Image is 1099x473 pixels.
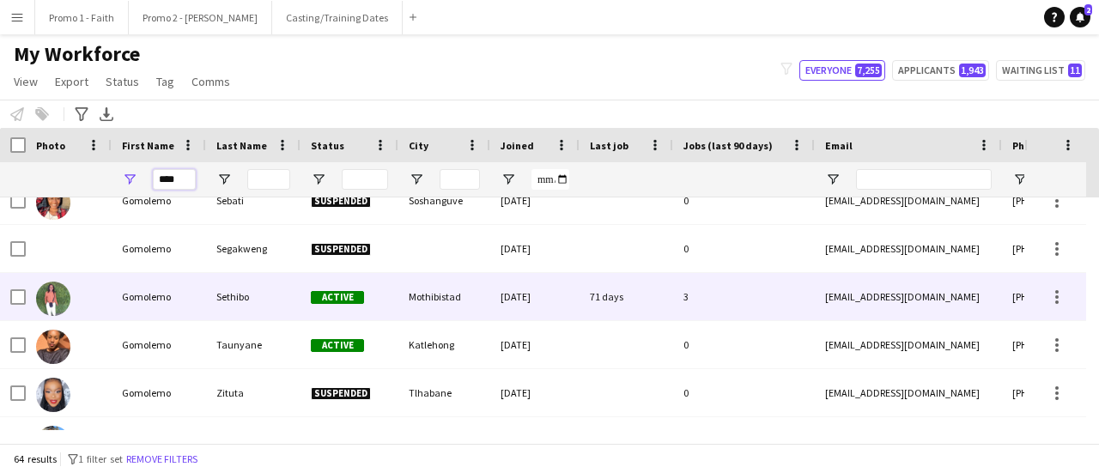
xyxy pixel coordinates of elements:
[14,41,140,67] span: My Workforce
[490,369,580,416] div: [DATE]
[673,225,815,272] div: 0
[311,195,371,208] span: Suspended
[122,139,174,152] span: First Name
[673,417,815,464] div: 0
[409,139,428,152] span: City
[892,60,989,81] button: Applicants1,943
[490,225,580,272] div: [DATE]
[409,172,424,187] button: Open Filter Menu
[14,74,38,89] span: View
[48,70,95,93] a: Export
[398,273,490,320] div: Mothibistad
[153,169,196,190] input: First Name Filter Input
[1084,4,1092,15] span: 2
[815,225,1002,272] div: [EMAIL_ADDRESS][DOMAIN_NAME]
[206,417,301,464] div: Mabena
[490,417,580,464] div: [DATE]
[185,70,237,93] a: Comms
[7,70,45,93] a: View
[815,321,1002,368] div: [EMAIL_ADDRESS][DOMAIN_NAME]
[272,1,403,34] button: Casting/Training Dates
[71,104,92,124] app-action-btn: Advanced filters
[36,378,70,412] img: Gomolemo Zituta
[206,321,301,368] div: Taunyane
[398,321,490,368] div: Katlehong
[36,426,70,460] img: Gomotsegang Mabena
[590,139,628,152] span: Last job
[815,177,1002,224] div: [EMAIL_ADDRESS][DOMAIN_NAME]
[36,330,70,364] img: Gomolemo Taunyane
[855,64,882,77] span: 7,255
[78,452,123,465] span: 1 filter set
[501,139,534,152] span: Joined
[216,172,232,187] button: Open Filter Menu
[122,172,137,187] button: Open Filter Menu
[311,172,326,187] button: Open Filter Menu
[799,60,885,81] button: Everyone7,255
[112,177,206,224] div: Gomolemo
[112,273,206,320] div: Gomolemo
[206,273,301,320] div: Sethibo
[342,169,388,190] input: Status Filter Input
[216,139,267,152] span: Last Name
[311,339,364,352] span: Active
[490,177,580,224] div: [DATE]
[311,243,371,256] span: Suspended
[825,172,841,187] button: Open Filter Menu
[112,225,206,272] div: Gomolemo
[311,291,364,304] span: Active
[149,70,181,93] a: Tag
[247,169,290,190] input: Last Name Filter Input
[36,282,70,316] img: Gomolemo Sethibo
[580,273,673,320] div: 71 days
[815,417,1002,464] div: [EMAIL_ADDRESS][DOMAIN_NAME]
[490,273,580,320] div: [DATE]
[112,417,206,464] div: Gomotsegang
[959,64,986,77] span: 1,943
[501,172,516,187] button: Open Filter Menu
[112,369,206,416] div: Gomolemo
[673,177,815,224] div: 0
[206,225,301,272] div: Segakweng
[112,321,206,368] div: Gomolemo
[35,1,129,34] button: Promo 1 - Faith
[129,1,272,34] button: Promo 2 - [PERSON_NAME]
[673,321,815,368] div: 0
[206,177,301,224] div: Sebati
[440,169,480,190] input: City Filter Input
[673,273,815,320] div: 3
[206,369,301,416] div: Zituta
[398,369,490,416] div: Tlhabane
[123,450,201,469] button: Remove filters
[99,70,146,93] a: Status
[106,74,139,89] span: Status
[856,169,992,190] input: Email Filter Input
[1070,7,1090,27] a: 2
[96,104,117,124] app-action-btn: Export XLSX
[398,417,490,464] div: [GEOGRAPHIC_DATA]
[36,185,70,220] img: Gomolemo Sebati
[191,74,230,89] span: Comms
[531,169,569,190] input: Joined Filter Input
[398,177,490,224] div: Soshanguve
[996,60,1085,81] button: Waiting list11
[311,139,344,152] span: Status
[36,139,65,152] span: Photo
[1068,64,1082,77] span: 11
[55,74,88,89] span: Export
[815,273,1002,320] div: [EMAIL_ADDRESS][DOMAIN_NAME]
[815,369,1002,416] div: [EMAIL_ADDRESS][DOMAIN_NAME]
[1012,139,1042,152] span: Phone
[311,387,371,400] span: Suspended
[825,139,853,152] span: Email
[156,74,174,89] span: Tag
[1012,172,1028,187] button: Open Filter Menu
[490,321,580,368] div: [DATE]
[683,139,773,152] span: Jobs (last 90 days)
[673,369,815,416] div: 0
